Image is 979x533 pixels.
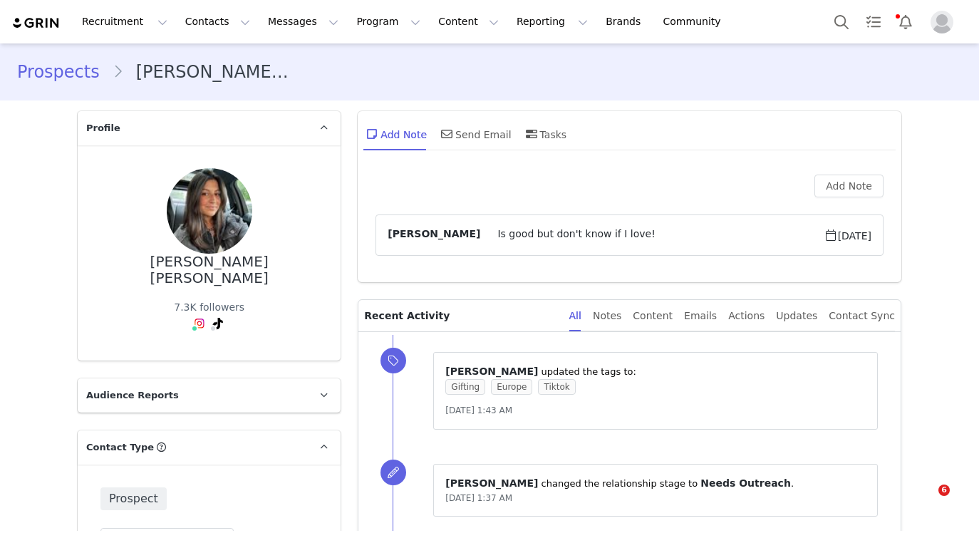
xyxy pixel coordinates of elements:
[363,117,427,151] div: Add Note
[445,476,866,491] p: ⁨ ⁩ changed the ⁨relationship⁩ stage to ⁨ ⁩.
[700,477,791,489] span: Needs Outreach
[938,485,950,496] span: 6
[259,6,347,38] button: Messages
[655,6,736,38] a: Community
[633,300,673,332] div: Content
[508,6,596,38] button: Reporting
[167,168,252,254] img: 63e496bb-b66c-40ab-a050-d8050d5f8e31.jpg
[480,227,823,244] span: Is good but don't know if I love!
[11,16,61,30] img: grin logo
[728,300,765,332] div: Actions
[17,59,113,85] a: Prospects
[909,485,943,519] iframe: Intercom live chat
[348,6,429,38] button: Program
[174,300,244,315] div: 7.3K followers
[100,487,167,510] span: Prospect
[364,300,557,331] p: Recent Activity
[388,227,480,244] span: [PERSON_NAME]
[86,440,154,455] span: Contact Type
[597,6,653,38] a: Brands
[445,364,866,379] p: ⁨ ⁩ updated the tags to:
[430,6,507,38] button: Content
[445,493,512,503] span: [DATE] 1:37 AM
[445,477,538,489] span: [PERSON_NAME]
[858,6,889,38] a: Tasks
[776,300,817,332] div: Updates
[569,300,581,332] div: All
[445,379,485,395] span: Gifting
[194,318,205,329] img: instagram.svg
[86,388,179,403] span: Audience Reports
[824,227,871,244] span: [DATE]
[438,117,512,151] div: Send Email
[491,379,532,395] span: Europe
[177,6,259,38] button: Contacts
[538,379,575,395] span: Tiktok
[73,6,176,38] button: Recruitment
[445,405,512,415] span: [DATE] 1:43 AM
[523,117,567,151] div: Tasks
[445,366,538,377] span: [PERSON_NAME]
[826,6,857,38] button: Search
[829,300,895,332] div: Contact Sync
[86,121,120,135] span: Profile
[890,6,921,38] button: Notifications
[922,11,968,33] button: Profile
[931,11,953,33] img: placeholder-profile.jpg
[684,300,717,332] div: Emails
[593,300,621,332] div: Notes
[814,175,884,197] button: Add Note
[100,254,318,286] div: [PERSON_NAME] [PERSON_NAME]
